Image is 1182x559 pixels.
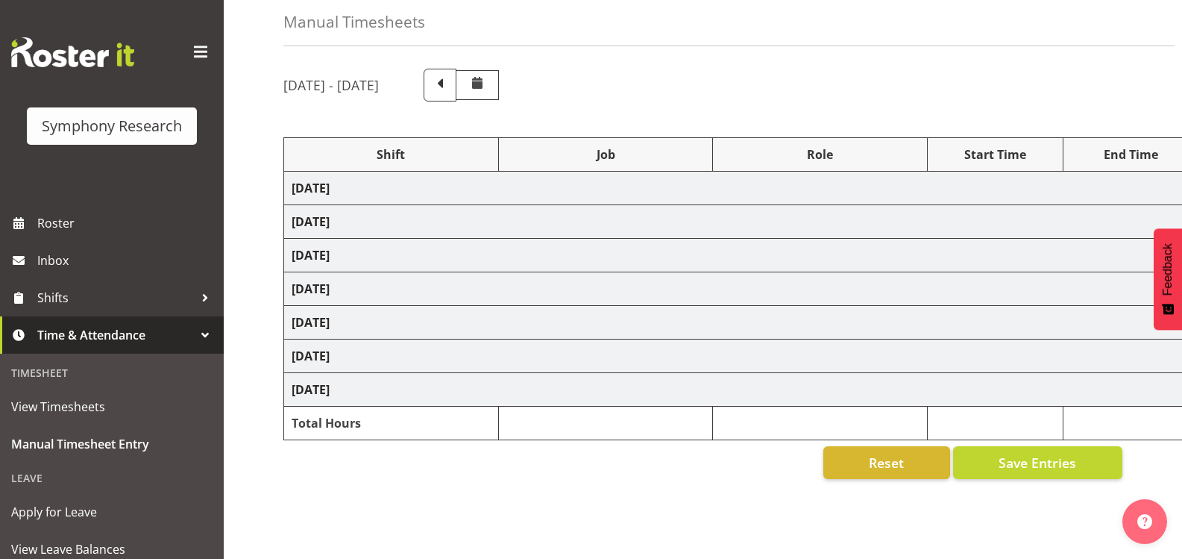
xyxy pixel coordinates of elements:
[720,146,919,163] div: Role
[4,357,220,388] div: Timesheet
[37,324,194,346] span: Time & Attendance
[42,115,182,137] div: Symphony Research
[999,453,1076,472] span: Save Entries
[1161,243,1175,296] span: Feedback
[1154,228,1182,330] button: Feedback - Show survey
[283,13,425,31] h4: Manual Timesheets
[292,146,491,163] div: Shift
[11,501,213,523] span: Apply for Leave
[11,396,213,418] span: View Timesheets
[4,463,220,493] div: Leave
[37,287,194,309] span: Shifts
[935,146,1055,163] div: Start Time
[4,388,220,425] a: View Timesheets
[11,37,134,67] img: Rosterit website logo
[283,77,379,93] h5: [DATE] - [DATE]
[37,212,216,234] span: Roster
[4,425,220,463] a: Manual Timesheet Entry
[506,146,705,163] div: Job
[869,453,904,472] span: Reset
[284,407,499,440] td: Total Hours
[1137,514,1152,529] img: help-xxl-2.png
[37,249,216,272] span: Inbox
[823,446,950,479] button: Reset
[4,493,220,531] a: Apply for Leave
[11,433,213,455] span: Manual Timesheet Entry
[953,446,1122,479] button: Save Entries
